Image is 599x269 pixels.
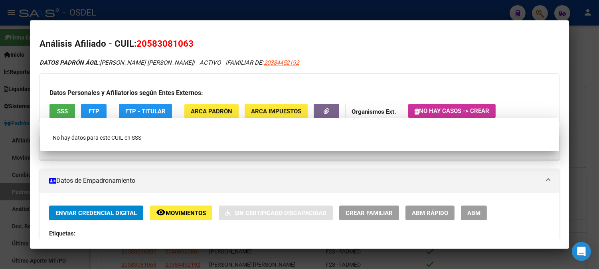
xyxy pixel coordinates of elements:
[264,59,299,66] span: 20384452192
[119,104,172,119] button: FTP - Titular
[408,104,496,118] button: No hay casos -> Crear
[405,206,455,220] button: ABM Rápido
[49,176,540,186] mat-panel-title: Datos de Empadronamiento
[40,59,193,66] span: [PERSON_NAME] [PERSON_NAME]
[156,208,166,217] mat-icon: remove_red_eye
[50,134,550,142] div: --No hay datos para este CUIL en SSS--
[69,239,90,246] strong: ACTIVO
[412,210,448,217] span: ABM Rápido
[184,104,239,119] button: ARCA Padrón
[467,210,480,217] span: ABM
[49,104,75,119] button: SSS
[55,210,137,217] span: Enviar Credencial Digital
[234,210,326,217] span: Sin Certificado Discapacidad
[40,37,559,51] h2: Análisis Afiliado - CUIL:
[150,206,212,220] button: Movimientos
[49,230,75,237] strong: Etiquetas:
[461,206,487,220] button: ABM
[352,108,396,115] strong: Organismos Ext.
[339,206,399,220] button: Crear Familiar
[346,210,393,217] span: Crear Familiar
[49,239,69,246] strong: Estado:
[219,206,333,220] button: Sin Certificado Discapacidad
[40,59,100,66] strong: DATOS PADRÓN ÁGIL:
[136,38,194,49] span: 20583081063
[572,242,591,261] div: Open Intercom Messenger
[166,210,206,217] span: Movimientos
[49,206,143,220] button: Enviar Credencial Digital
[89,108,99,115] span: FTP
[125,108,166,115] span: FTP - Titular
[415,107,489,115] span: No hay casos -> Crear
[57,108,68,115] span: SSS
[245,104,308,119] button: ARCA Impuestos
[49,88,550,98] h3: Datos Personales y Afiliatorios según Entes Externos:
[40,136,559,160] mat-expansion-panel-header: Gerenciador:F23 - FADMED
[81,104,107,119] button: FTP
[40,59,299,66] i: | ACTIVO |
[191,108,232,115] span: ARCA Padrón
[40,169,559,193] mat-expansion-panel-header: Datos de Empadronamiento
[227,59,299,66] span: FAMILIAR DE:
[345,104,402,119] button: Organismos Ext.
[251,108,301,115] span: ARCA Impuestos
